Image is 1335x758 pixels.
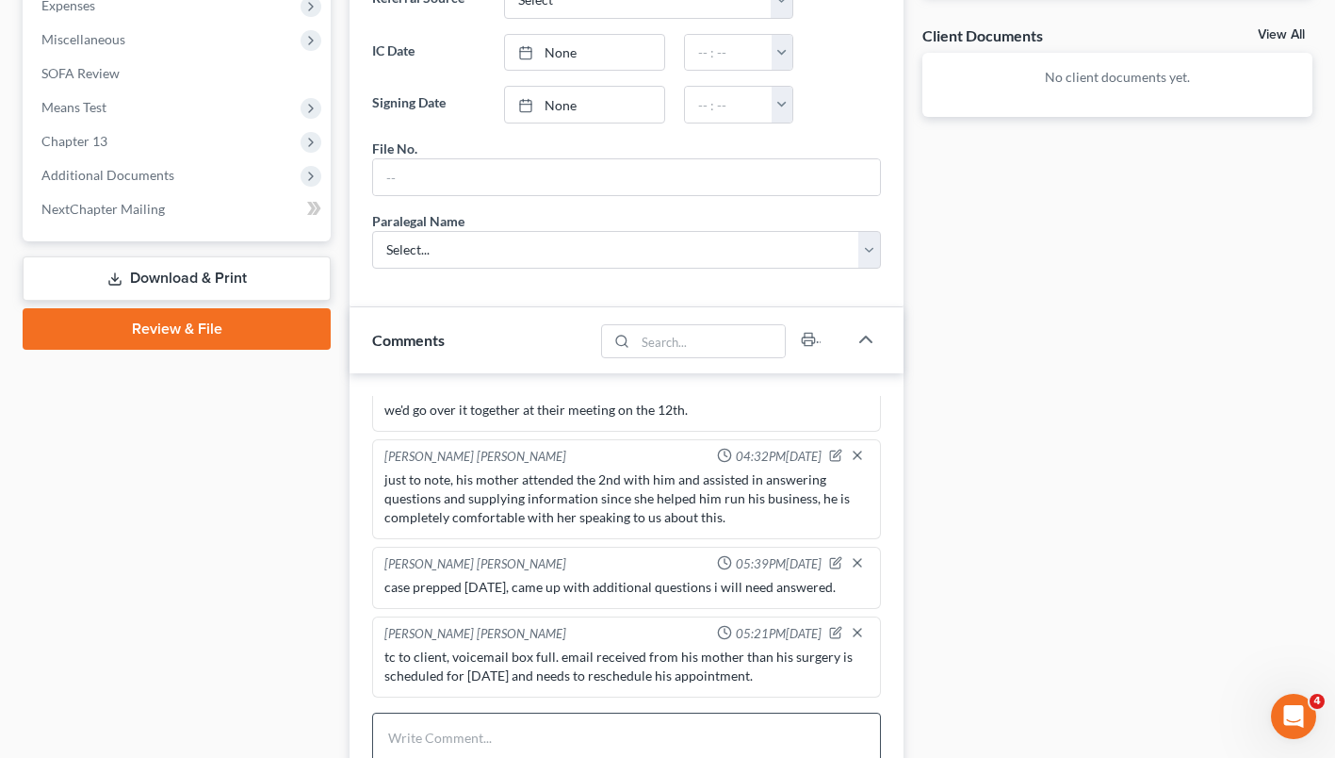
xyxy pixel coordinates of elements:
span: SOFA Review [41,65,120,81]
div: case prepped [DATE], came up with additional questions i will need answered. [384,578,869,597]
span: 4 [1310,694,1325,709]
div: File No. [372,139,417,158]
input: -- : -- [685,87,773,123]
label: Signing Date [363,86,495,124]
div: [PERSON_NAME] [PERSON_NAME] [384,555,566,574]
span: 05:21PM[DATE] [736,625,822,643]
span: Miscellaneous [41,31,125,47]
input: -- : -- [685,35,773,71]
span: 05:39PM[DATE] [736,555,822,573]
input: Search... [635,325,785,357]
a: SOFA Review [26,57,331,91]
p: No client documents yet. [937,68,1297,87]
a: None [505,35,663,71]
a: View All [1258,28,1305,41]
input: -- [373,159,880,195]
label: IC Date [363,34,495,72]
span: Chapter 13 [41,133,107,149]
span: Additional Documents [41,167,174,183]
span: Means Test [41,99,106,115]
iframe: Intercom live chat [1271,694,1316,739]
a: Review & File [23,308,331,350]
div: just to note, his mother attended the 2nd with him and assisted in answering questions and supply... [384,470,869,527]
span: Comments [372,331,445,349]
a: NextChapter Mailing [26,192,331,226]
span: NextChapter Mailing [41,201,165,217]
div: Client Documents [922,25,1043,45]
a: None [505,87,663,123]
div: [PERSON_NAME] [PERSON_NAME] [384,625,566,644]
div: Paralegal Name [372,211,464,231]
a: Download & Print [23,256,331,301]
span: 04:32PM[DATE] [736,448,822,466]
div: [PERSON_NAME] [PERSON_NAME] [384,448,566,467]
div: tc to client, voicemail box full. email received from his mother than his surgery is scheduled fo... [384,648,869,685]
